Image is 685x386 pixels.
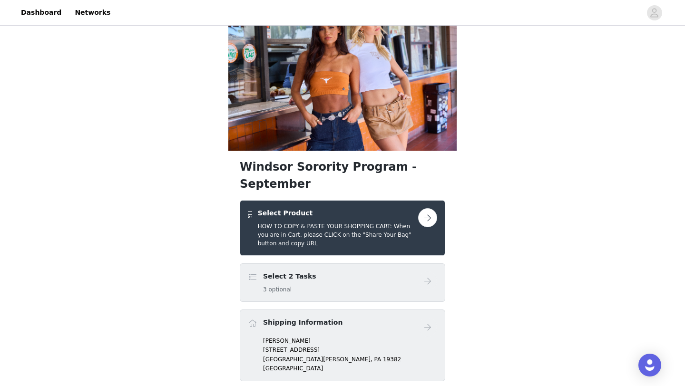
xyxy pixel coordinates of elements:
[263,356,372,363] span: [GEOGRAPHIC_DATA][PERSON_NAME],
[240,200,445,256] div: Select Product
[374,356,381,363] span: PA
[650,5,659,20] div: avatar
[263,318,342,328] h4: Shipping Information
[258,222,418,248] h5: HOW TO COPY & PASTE YOUR SHOPPING CART: When you are in Cart, please CLICK on the "Share Your Bag...
[240,309,445,381] div: Shipping Information
[383,356,401,363] span: 19382
[638,354,661,376] div: Open Intercom Messenger
[263,285,316,294] h5: 3 optional
[258,208,418,218] h4: Select Product
[263,271,316,281] h4: Select 2 Tasks
[240,158,445,193] h1: Windsor Sorority Program - September
[240,263,445,302] div: Select 2 Tasks
[263,364,437,373] p: [GEOGRAPHIC_DATA]
[263,337,437,345] p: [PERSON_NAME]
[263,346,437,354] p: [STREET_ADDRESS]
[15,2,67,23] a: Dashboard
[69,2,116,23] a: Networks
